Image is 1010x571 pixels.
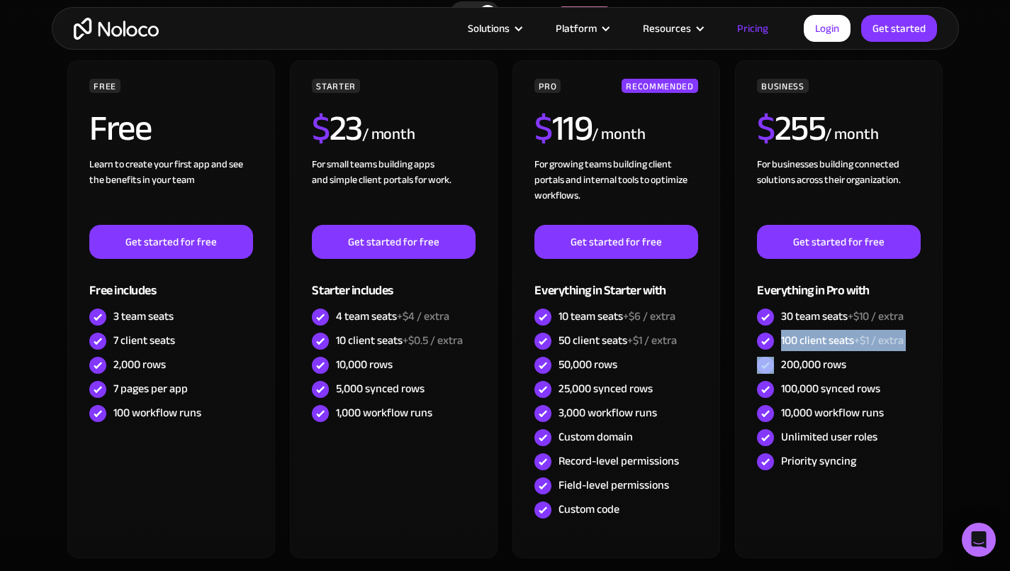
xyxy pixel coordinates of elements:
[538,19,625,38] div: Platform
[89,111,151,146] h2: Free
[861,15,937,42] a: Get started
[781,453,856,469] div: Priority syncing
[559,429,633,445] div: Custom domain
[757,79,808,93] div: BUSINESS
[362,123,415,146] div: / month
[559,381,653,397] div: 25,000 synced rows
[468,19,510,38] div: Solutions
[336,333,463,348] div: 10 client seats
[89,157,252,225] div: Learn to create your first app and see the benefits in your team ‍
[627,330,677,351] span: +$1 / extra
[854,330,904,351] span: +$1 / extra
[89,259,252,305] div: Free includes
[622,79,697,93] div: RECOMMENDED
[781,381,880,397] div: 100,000 synced rows
[623,306,675,327] span: +$6 / extra
[534,111,592,146] h2: 119
[559,477,669,493] div: Field-level permissions
[89,79,120,93] div: FREE
[781,357,846,372] div: 200,000 rows
[312,225,475,259] a: Get started for free
[825,123,878,146] div: / month
[757,225,920,259] a: Get started for free
[534,157,697,225] div: For growing teams building client portals and internal tools to optimize workflows.
[559,501,619,517] div: Custom code
[397,306,449,327] span: +$4 / extra
[781,405,884,421] div: 10,000 workflow runs
[757,95,775,162] span: $
[113,381,188,397] div: 7 pages per app
[559,357,617,372] div: 50,000 rows
[312,79,359,93] div: STARTER
[643,19,691,38] div: Resources
[559,333,677,348] div: 50 client seats
[559,453,679,469] div: Record-level permissions
[848,306,904,327] span: +$10 / extra
[592,123,645,146] div: / month
[534,259,697,305] div: Everything in Starter with
[312,111,362,146] h2: 23
[559,309,675,324] div: 10 team seats
[450,19,538,38] div: Solutions
[559,405,657,421] div: 3,000 workflow runs
[113,309,174,324] div: 3 team seats
[89,225,252,259] a: Get started for free
[312,95,330,162] span: $
[336,381,425,397] div: 5,000 synced rows
[336,309,449,324] div: 4 team seats
[336,357,393,372] div: 10,000 rows
[781,429,877,445] div: Unlimited user roles
[113,333,175,348] div: 7 client seats
[312,259,475,305] div: Starter includes
[534,225,697,259] a: Get started for free
[534,79,561,93] div: PRO
[719,19,786,38] a: Pricing
[113,357,166,372] div: 2,000 rows
[962,523,996,557] div: Open Intercom Messenger
[757,157,920,225] div: For businesses building connected solutions across their organization. ‍
[556,19,597,38] div: Platform
[312,157,475,225] div: For small teams building apps and simple client portals for work. ‍
[113,405,201,421] div: 100 workflow runs
[757,111,825,146] h2: 255
[403,330,463,351] span: +$0.5 / extra
[781,309,904,324] div: 30 team seats
[757,259,920,305] div: Everything in Pro with
[625,19,719,38] div: Resources
[534,95,552,162] span: $
[781,333,904,348] div: 100 client seats
[336,405,432,421] div: 1,000 workflow runs
[74,18,159,40] a: home
[804,15,851,42] a: Login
